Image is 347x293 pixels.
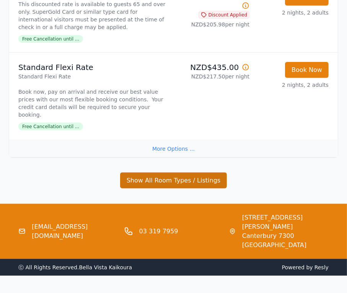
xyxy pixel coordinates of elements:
p: 2 nights, 2 adults [256,9,329,16]
a: [EMAIL_ADDRESS][DOMAIN_NAME] [32,222,117,241]
span: ⓒ All Rights Reserved. Bella Vista Kaikoura [18,264,132,270]
span: Discount Applied [199,11,250,19]
p: NZD$205.98 per night [177,21,250,28]
p: Standard Flexi Rate [18,62,171,73]
span: Free Cancellation until ... [18,123,83,130]
span: [STREET_ADDRESS][PERSON_NAME] [242,213,329,231]
button: Book Now [285,62,329,78]
p: This discounted rate is available to guests 65 and over only. SuperGold Card or similar type card... [18,0,171,31]
a: 03 319 7959 [139,227,178,236]
p: 2 nights, 2 adults [256,81,329,89]
span: Powered by [177,264,329,271]
a: Resly [314,264,329,270]
span: Free Cancellation until ... [18,35,83,43]
p: NZD$435.00 [177,62,250,73]
button: Show All Room Types / Listings [120,173,227,189]
p: Standard Flexi Rate Book now, pay on arrival and receive our best value prices with our most flex... [18,73,171,119]
p: NZD$217.50 per night [177,73,250,80]
div: More Options ... [9,140,338,157]
span: Canterbury 7300 [GEOGRAPHIC_DATA] [242,231,329,250]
